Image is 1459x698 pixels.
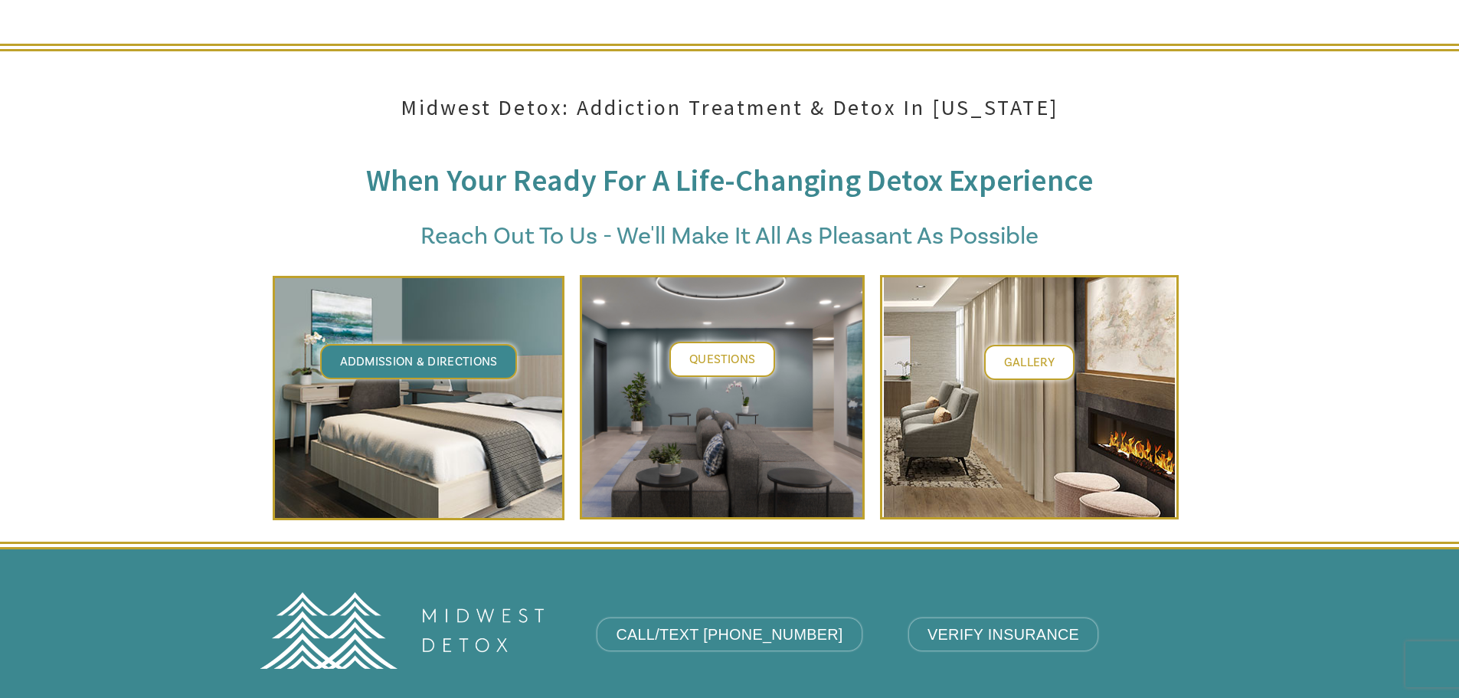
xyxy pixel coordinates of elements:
span: VERIFY INSURANCE [927,626,1079,643]
a: Addmission & Directions [320,344,518,379]
span: CALL/TEXT [PHONE_NUMBER] [616,626,842,643]
img: MD Logo Horitzontal white-01 [252,580,550,689]
a: CALL/TEXT [PHONE_NUMBER] [597,618,861,650]
span: Gallery [1004,355,1055,370]
a: VERIFY INSURANCE [909,618,1098,650]
span: Questions [689,352,755,367]
a: Gallery [984,345,1075,380]
span: Reach Out To Us - We'll Make It All As Pleasant As Possible [420,221,1039,252]
a: Questions [669,342,775,377]
span: When Your Ready For A Life-changing Detox Experience [366,161,1093,199]
span: Midwest Detox: Addiction Treatment & Detox In [US_STATE] [401,93,1058,121]
span: Addmission & Directions [340,354,498,369]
